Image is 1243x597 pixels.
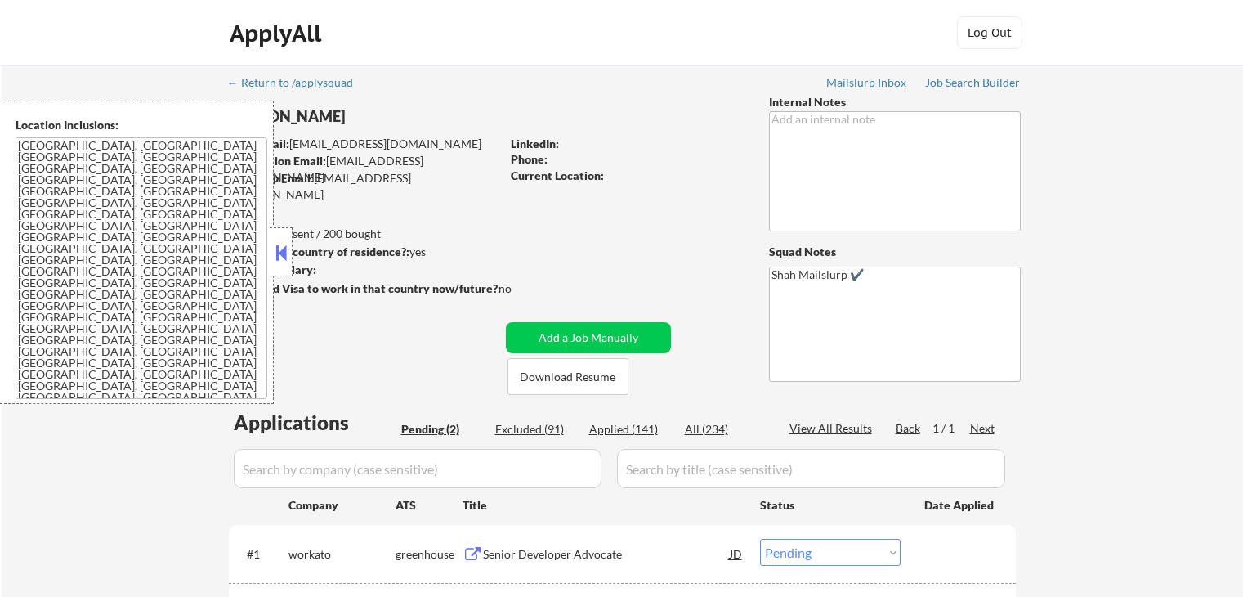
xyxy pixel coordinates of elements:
[760,490,901,519] div: Status
[396,546,463,563] div: greenhouse
[924,497,996,514] div: Date Applied
[789,420,877,437] div: View All Results
[396,497,463,514] div: ATS
[234,413,396,433] div: Applications
[685,421,767,438] div: All (234)
[230,153,500,185] div: [EMAIL_ADDRESS][DOMAIN_NAME]
[230,20,326,47] div: ApplyAll
[589,421,671,438] div: Applied (141)
[511,168,604,182] strong: Current Location:
[228,226,500,242] div: 141 sent / 200 bought
[511,152,548,166] strong: Phone:
[288,546,396,563] div: workato
[769,244,1021,260] div: Squad Notes
[925,76,1021,92] a: Job Search Builder
[228,245,409,258] strong: Can work in country of residence?:
[617,449,1005,488] input: Search by title (case sensitive)
[495,421,577,438] div: Excluded (91)
[957,16,1022,49] button: Log Out
[728,539,744,568] div: JD
[511,137,559,150] strong: LinkedIn:
[228,244,495,260] div: yes
[229,170,500,202] div: [EMAIL_ADDRESS][DOMAIN_NAME]
[499,281,545,297] div: no
[826,77,908,88] div: Mailslurp Inbox
[227,76,369,92] a: ← Return to /applysquad
[229,106,565,127] div: [PERSON_NAME]
[970,420,996,437] div: Next
[463,497,744,514] div: Title
[227,77,369,88] div: ← Return to /applysquad
[234,449,601,488] input: Search by company (case sensitive)
[826,76,908,92] a: Mailslurp Inbox
[288,497,396,514] div: Company
[229,281,501,295] strong: Will need Visa to work in that country now/future?:
[769,94,1021,110] div: Internal Notes
[932,420,970,437] div: 1 / 1
[247,546,275,563] div: #1
[507,358,628,395] button: Download Resume
[16,117,267,133] div: Location Inclusions:
[483,546,730,563] div: Senior Developer Advocate
[925,77,1021,88] div: Job Search Builder
[230,136,500,152] div: [EMAIL_ADDRESS][DOMAIN_NAME]
[896,420,922,437] div: Back
[506,322,671,353] button: Add a Job Manually
[401,421,483,438] div: Pending (2)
